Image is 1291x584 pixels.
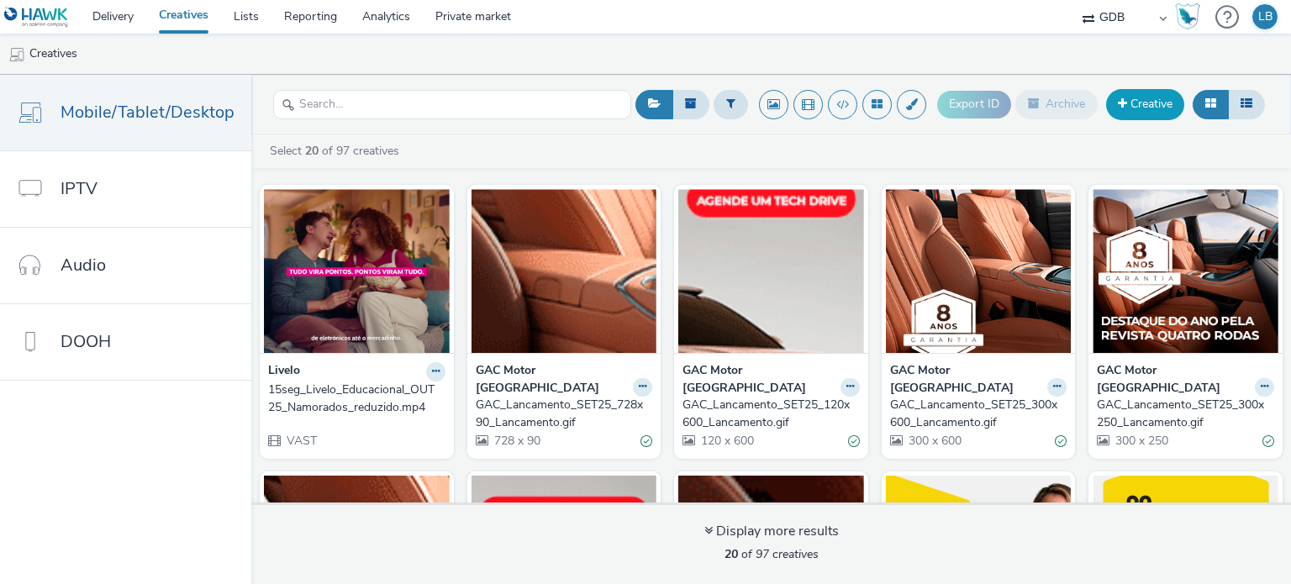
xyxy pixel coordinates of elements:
a: Creative [1106,89,1184,119]
img: mobile [8,46,25,63]
strong: Livelo [268,362,300,381]
img: 15seg_Livelo_Educacional_OUT25_Namorados_reduzido.mp4 visual [264,189,450,353]
strong: 20 [725,546,738,562]
span: of 97 creatives [725,546,819,562]
img: GAC_Lancamento_SET25_300x250_Lancamento.gif visual [1093,189,1278,353]
span: 300 x 600 [907,433,962,449]
span: 300 x 250 [1114,433,1168,449]
a: 15seg_Livelo_Educacional_OUT25_Namorados_reduzido.mp4 [268,381,445,416]
span: Audio [61,253,106,277]
div: Valid [640,433,652,450]
strong: GAC Motor [GEOGRAPHIC_DATA] [1097,362,1251,397]
span: DOOH [61,329,111,354]
div: GAC_Lancamento_SET25_120x600_Lancamento.gif [682,397,853,431]
strong: GAC Motor [GEOGRAPHIC_DATA] [890,362,1044,397]
div: Valid [848,433,860,450]
input: Search... [273,90,631,119]
strong: GAC Motor [GEOGRAPHIC_DATA] [682,362,836,397]
div: Display more results [704,522,839,541]
div: GAC_Lancamento_SET25_300x600_Lancamento.gif [890,397,1061,431]
div: Valid [1055,433,1067,450]
button: Table [1228,90,1265,118]
a: GAC_Lancamento_SET25_300x600_Lancamento.gif [890,397,1067,431]
span: 728 x 90 [493,433,540,449]
span: IPTV [61,176,97,201]
div: GAC_Lancamento_SET25_300x250_Lancamento.gif [1097,397,1267,431]
a: GAC_Lancamento_SET25_120x600_Lancamento.gif [682,397,860,431]
a: GAC_Lancamento_SET25_300x250_Lancamento.gif [1097,397,1274,431]
button: Export ID [937,91,1011,118]
a: Select of 97 creatives [268,143,406,159]
div: LB [1258,4,1273,29]
span: Mobile/Tablet/Desktop [61,100,234,124]
img: Hawk Academy [1175,3,1200,30]
strong: 20 [305,143,319,159]
a: Hawk Academy [1175,3,1207,30]
div: 15seg_Livelo_Educacional_OUT25_Namorados_reduzido.mp4 [268,381,439,416]
span: 120 x 600 [699,433,754,449]
div: Valid [1262,433,1274,450]
button: Archive [1015,90,1098,118]
img: GAC_Lancamento_SET25_120x600_Lancamento.gif visual [678,189,864,353]
img: undefined Logo [4,7,69,28]
a: GAC_Lancamento_SET25_728x90_Lancamento.gif [476,397,653,431]
button: Grid [1193,90,1229,118]
div: GAC_Lancamento_SET25_728x90_Lancamento.gif [476,397,646,431]
img: GAC_Lancamento_SET25_728x90_Lancamento.gif visual [472,189,657,353]
strong: GAC Motor [GEOGRAPHIC_DATA] [476,362,630,397]
span: VAST [285,433,317,449]
img: GAC_Lancamento_SET25_300x600_Lancamento.gif visual [886,189,1072,353]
